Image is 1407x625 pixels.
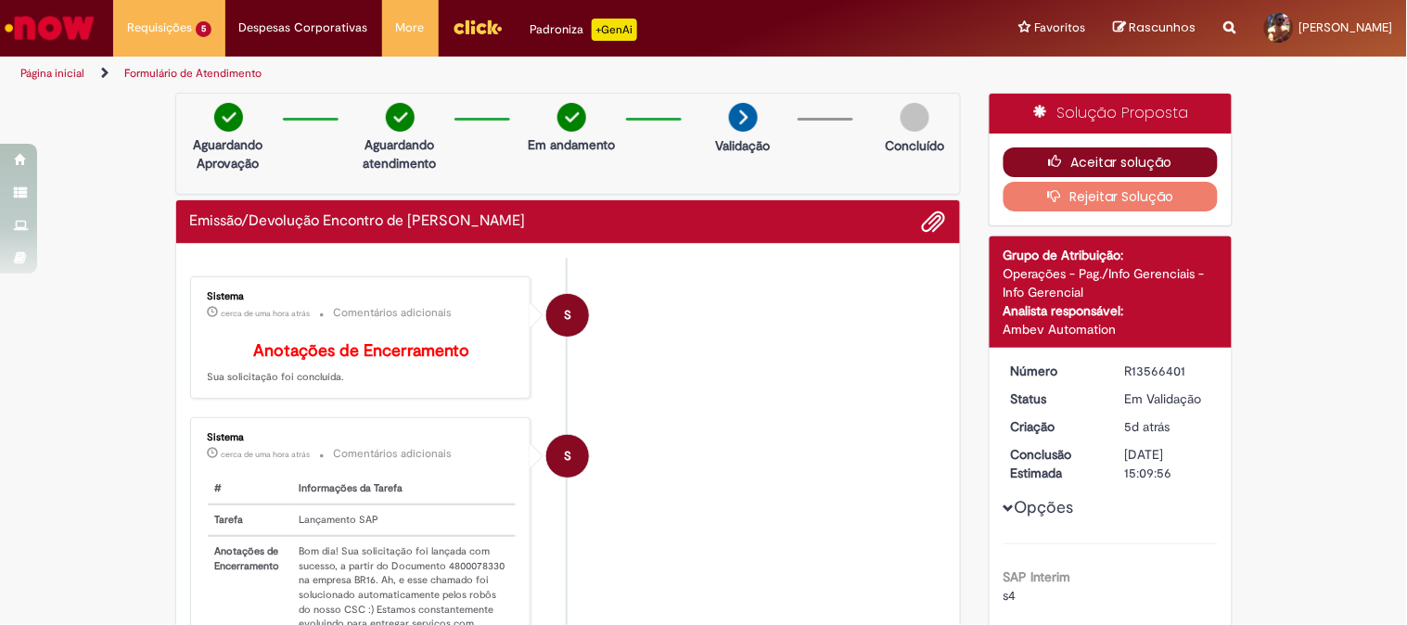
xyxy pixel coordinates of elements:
button: Adicionar anexos [922,210,946,234]
td: Lançamento SAP [292,504,517,536]
div: 25/09/2025 12:18:10 [1125,417,1211,436]
span: 5d atrás [1125,418,1170,435]
time: 25/09/2025 12:18:10 [1125,418,1170,435]
a: Formulário de Atendimento [124,66,262,81]
img: img-circle-grey.png [901,103,929,132]
button: Aceitar solução [1004,147,1218,177]
div: Sistema [208,432,517,443]
img: click_logo_yellow_360x200.png [453,13,503,41]
th: Informações da Tarefa [292,474,517,504]
span: More [396,19,425,37]
div: Em Validação [1125,389,1211,408]
div: R13566401 [1125,362,1211,380]
span: [PERSON_NAME] [1299,19,1393,35]
span: S [564,434,571,478]
dt: Conclusão Estimada [997,445,1111,482]
p: Aguardando atendimento [355,135,445,172]
span: cerca de uma hora atrás [222,308,311,319]
a: Rascunhos [1114,19,1196,37]
p: Em andamento [528,135,615,154]
h2: Emissão/Devolução Encontro de Contas Fornecedor Histórico de tíquete [190,213,526,230]
dt: Criação [997,417,1111,436]
dt: Status [997,389,1111,408]
span: Requisições [127,19,192,37]
ul: Trilhas de página [14,57,924,91]
b: SAP Interim [1004,568,1071,585]
div: Ambev Automation [1004,320,1218,338]
b: Anotações de Encerramento [253,340,469,362]
div: System [546,435,589,478]
div: Solução Proposta [990,94,1232,134]
button: Rejeitar Solução [1004,182,1218,211]
img: check-circle-green.png [557,103,586,132]
div: Analista responsável: [1004,301,1218,320]
span: S [564,293,571,338]
dt: Número [997,362,1111,380]
span: cerca de uma hora atrás [222,449,311,460]
span: Favoritos [1035,19,1086,37]
small: Comentários adicionais [334,305,453,321]
img: arrow-next.png [729,103,758,132]
div: Operações - Pag./Info Gerenciais - Info Gerencial [1004,264,1218,301]
a: Página inicial [20,66,84,81]
div: System [546,294,589,337]
div: Sistema [208,291,517,302]
time: 30/09/2025 09:41:01 [222,308,311,319]
img: check-circle-green.png [214,103,243,132]
p: Concluído [885,136,944,155]
img: ServiceNow [2,9,97,46]
th: # [208,474,292,504]
p: Sua solicitação foi concluída. [208,342,517,385]
small: Comentários adicionais [334,446,453,462]
span: Despesas Corporativas [239,19,368,37]
div: Grupo de Atribuição: [1004,246,1218,264]
span: Rascunhos [1130,19,1196,36]
p: Aguardando Aprovação [184,135,274,172]
th: Tarefa [208,504,292,536]
span: 5 [196,21,211,37]
time: 30/09/2025 09:41:00 [222,449,311,460]
p: Validação [716,136,771,155]
span: s4 [1004,587,1017,604]
div: [DATE] 15:09:56 [1125,445,1211,482]
p: +GenAi [592,19,637,41]
div: Padroniza [531,19,637,41]
img: check-circle-green.png [386,103,415,132]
